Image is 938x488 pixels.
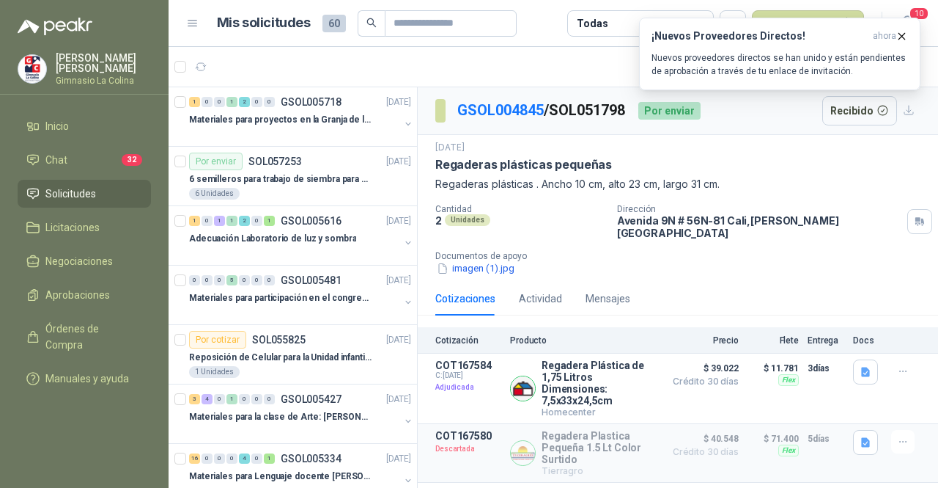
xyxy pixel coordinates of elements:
[56,76,151,85] p: Gimnasio La Colina
[873,30,896,43] span: ahora
[752,10,864,37] button: Nueva solicitud
[45,219,100,236] span: Licitaciones
[511,441,535,465] img: Company Logo
[665,377,739,386] span: Crédito 30 días
[386,214,411,228] p: [DATE]
[264,275,275,285] div: 0
[214,275,225,285] div: 0
[169,147,417,206] a: Por enviarSOL057253[DATE] 6 semilleros para trabajo de siembra para estudiantes en la granja6 Uni...
[435,214,442,227] p: 2
[189,172,372,186] p: 6 semilleros para trabajo de siembra para estudiantes en la granja
[435,360,501,371] p: COT167584
[617,214,901,239] p: Avenida 9N # 56N-81 Cali , [PERSON_NAME][GEOGRAPHIC_DATA]
[18,112,151,140] a: Inicio
[519,291,562,307] div: Actividad
[189,331,246,349] div: Por cotizar
[281,394,341,404] p: GSOL005427
[251,394,262,404] div: 0
[189,272,414,318] a: 0 0 0 5 0 0 0 GSOL005481[DATE] Materiales para participación en el congreso, UI
[435,371,501,380] span: C: [DATE]
[239,394,250,404] div: 0
[435,380,501,395] p: Adjudicada
[239,97,250,107] div: 2
[18,146,151,174] a: Chat32
[239,454,250,464] div: 4
[366,18,377,28] span: search
[18,180,151,208] a: Solicitudes
[189,410,372,424] p: Materiales para la clase de Arte: [PERSON_NAME]
[435,176,920,192] p: Regaderas plásticas . Ancho 10 cm, alto 23 cm, largo 31 cm.
[189,394,200,404] div: 3
[747,430,799,448] p: $ 71.400
[281,97,341,107] p: GSOL005718
[226,216,237,226] div: 1
[189,291,372,305] p: Materiales para participación en el congreso, UI
[386,274,411,288] p: [DATE]
[214,216,225,226] div: 1
[386,155,411,169] p: [DATE]
[45,253,113,269] span: Negociaciones
[214,454,225,464] div: 0
[18,365,151,393] a: Manuales y ayuda
[264,454,275,464] div: 1
[226,394,237,404] div: 1
[435,141,465,155] p: [DATE]
[45,118,69,134] span: Inicio
[651,51,908,78] p: Nuevos proveedores directos se han unido y están pendientes de aprobación a través de tu enlace d...
[189,366,240,378] div: 1 Unidades
[281,216,341,226] p: GSOL005616
[251,275,262,285] div: 0
[189,351,372,365] p: Reposición de Celular para la Unidad infantil (con forro, y vidrio protector)
[386,95,411,109] p: [DATE]
[435,204,605,214] p: Cantidad
[239,275,250,285] div: 0
[239,216,250,226] div: 2
[202,394,213,404] div: 4
[281,454,341,464] p: GSOL005334
[45,152,67,168] span: Chat
[665,335,739,346] p: Precio
[18,18,92,35] img: Logo peakr
[778,445,799,456] div: Flex
[56,53,151,73] p: [PERSON_NAME] [PERSON_NAME]
[18,281,151,309] a: Aprobaciones
[189,216,200,226] div: 1
[778,374,799,386] div: Flex
[435,335,501,346] p: Cotización
[252,335,306,345] p: SOL055825
[435,251,932,261] p: Documentos de apoyo
[226,454,237,464] div: 0
[435,157,612,172] p: Regaderas plásticas pequeñas
[189,188,240,200] div: 6 Unidades
[747,335,799,346] p: Flete
[542,407,657,418] p: Homecenter
[189,275,200,285] div: 0
[435,430,501,442] p: COT167580
[542,430,657,465] p: Regadera Plastica Pequeña 1.5 Lt Color Surtido
[808,335,844,346] p: Entrega
[251,216,262,226] div: 0
[586,291,630,307] div: Mensajes
[226,275,237,285] div: 5
[202,97,213,107] div: 0
[665,360,739,377] span: $ 39.022
[909,7,929,21] span: 10
[435,261,516,277] button: imagen (1).jpg
[45,371,129,387] span: Manuales y ayuda
[189,93,414,140] a: 1 0 0 1 2 0 0 GSOL005718[DATE] Materiales para proyectos en la Granja de la UI
[435,442,501,456] p: Descartada
[189,454,200,464] div: 16
[189,153,243,170] div: Por enviar
[894,10,920,37] button: 10
[169,325,417,385] a: Por cotizarSOL055825[DATE] Reposición de Celular para la Unidad infantil (con forro, y vidrio pro...
[122,154,142,166] span: 32
[202,454,213,464] div: 0
[264,97,275,107] div: 0
[18,214,151,241] a: Licitaciones
[18,55,46,83] img: Company Logo
[577,15,608,32] div: Todas
[189,97,200,107] div: 1
[214,394,225,404] div: 0
[322,15,346,32] span: 60
[189,212,414,259] a: 1 0 1 1 2 0 1 GSOL005616[DATE] Adecuación Laboratorio de luz y sombra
